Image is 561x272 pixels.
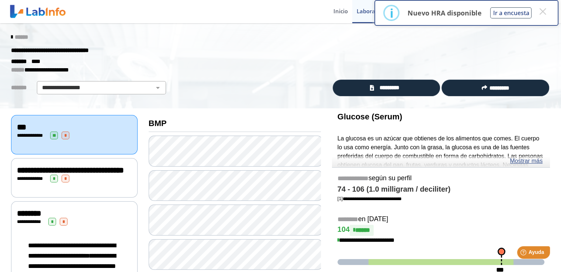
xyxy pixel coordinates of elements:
[337,215,544,224] h5: en [DATE]
[389,6,393,20] div: i
[495,243,553,264] iframe: Help widget launcher
[536,5,549,18] button: Close this dialog
[337,225,544,236] h4: 104
[337,185,544,194] h4: 74 - 106 (1.0 milligram / deciliter)
[337,196,402,201] a: [1]
[490,7,531,18] button: Ir a encuesta
[149,119,167,128] b: BMP
[407,8,481,17] p: Nuevo HRA disponible
[337,174,544,183] h5: según su perfil
[510,157,543,165] a: Mostrar más
[337,134,544,196] p: La glucosa es un azúcar que obtienes de los alimentos que comes. El cuerpo lo usa como energía. J...
[337,112,402,121] b: Glucose (Serum)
